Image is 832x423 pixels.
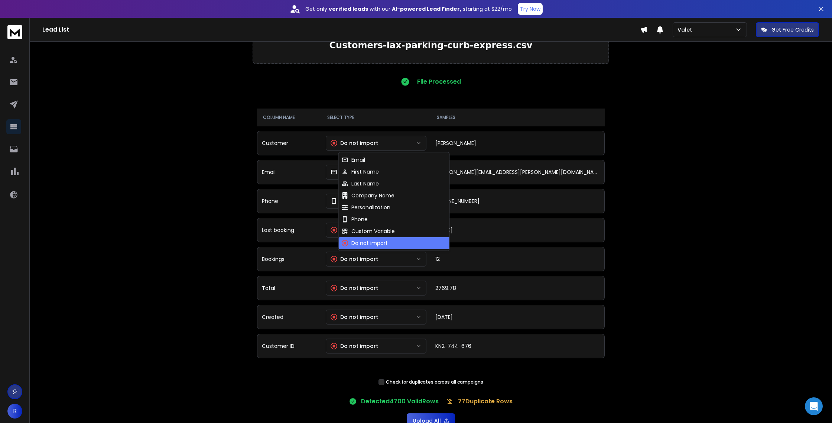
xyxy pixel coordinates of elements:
[257,189,321,213] td: Phone
[431,247,605,271] td: 12
[417,77,461,86] p: File Processed
[259,39,602,51] p: Customers-lax-parking-curb-express.csv
[42,25,640,34] h1: Lead List
[431,160,605,184] td: [PERSON_NAME][EMAIL_ADDRESS][PERSON_NAME][DOMAIN_NAME]
[431,334,605,358] td: KN2-744-676
[331,168,354,176] div: Email
[331,226,378,234] div: Do not import
[342,180,379,187] div: Last Name
[321,109,431,126] th: SELECT TYPE
[431,276,605,300] td: 2769.78
[431,109,605,126] th: SAMPLES
[431,218,605,242] td: [DATE]
[520,5,540,13] p: Try Now
[329,5,368,13] strong: verified leads
[342,204,390,211] div: Personalization
[257,334,321,358] td: Customer ID
[361,397,439,406] p: Detected 4700 Valid Rows
[257,305,321,329] td: Created
[331,284,378,292] div: Do not import
[257,276,321,300] td: Total
[305,5,512,13] p: Get only with our starting at $22/mo
[431,305,605,329] td: [DATE]
[257,109,321,126] th: COLUMN NAME
[771,26,814,33] p: Get Free Credits
[392,5,461,13] strong: AI-powered Lead Finder,
[342,192,394,199] div: Company Name
[331,313,378,321] div: Do not import
[257,247,321,271] td: Bookings
[331,139,378,147] div: Do not import
[431,131,605,155] td: [PERSON_NAME]
[431,189,605,213] td: [PHONE_NUMBER]
[805,397,823,415] div: Open Intercom Messenger
[342,168,379,175] div: First Name
[342,216,368,223] div: Phone
[458,397,513,406] p: 77 Duplicate Rows
[331,255,378,263] div: Do not import
[342,227,395,235] div: Custom Variable
[386,379,483,385] label: Check for duplicates across all campaigns
[677,26,695,33] p: Valet
[257,131,321,155] td: Customer
[342,156,365,164] div: Email
[7,25,22,39] img: logo
[7,404,22,419] span: R
[342,239,388,247] div: Do not import
[331,197,357,205] div: Phone
[257,160,321,184] td: Email
[257,218,321,242] td: Last booking
[331,342,378,350] div: Do not import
